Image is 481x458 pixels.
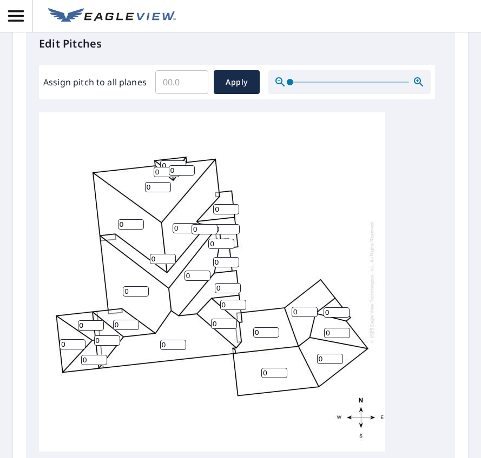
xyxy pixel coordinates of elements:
[48,8,176,24] img: EV Logo
[43,76,147,89] label: Assign pitch to all planes
[39,36,442,52] p: Edit Pitches
[42,2,182,31] a: EV Logo
[214,70,260,94] button: Apply
[222,76,251,89] span: Apply
[155,67,208,97] input: 00.0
